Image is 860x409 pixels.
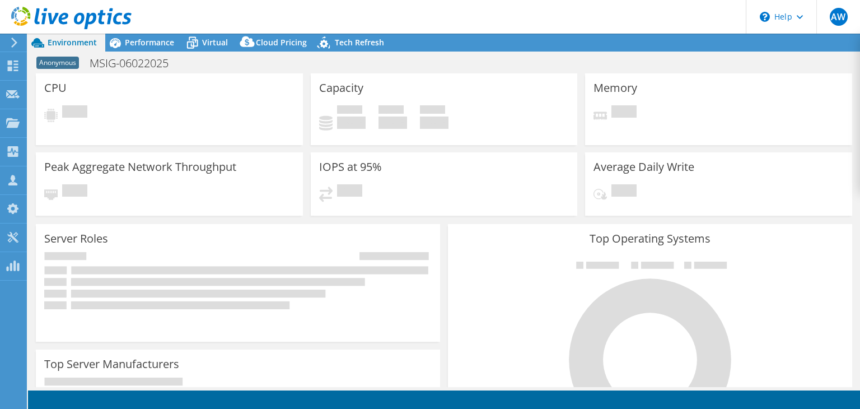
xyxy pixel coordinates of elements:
h3: Memory [593,82,637,94]
span: Anonymous [36,57,79,69]
span: Virtual [202,37,228,48]
h3: Average Daily Write [593,161,694,173]
h3: CPU [44,82,67,94]
h3: Peak Aggregate Network Throughput [44,161,236,173]
h1: MSIG-06022025 [85,57,186,69]
h3: IOPS at 95% [319,161,382,173]
span: Free [378,105,404,117]
h4: 0 GiB [378,117,407,129]
span: Total [420,105,445,117]
h3: Top Server Manufacturers [44,358,179,370]
span: Pending [62,105,87,120]
svg: \n [760,12,770,22]
span: Pending [611,105,637,120]
span: Pending [337,184,362,199]
h4: 0 GiB [337,117,366,129]
span: Used [337,105,362,117]
h3: Server Roles [44,233,108,245]
span: Cloud Pricing [256,37,307,48]
h3: Capacity [319,82,363,94]
span: Tech Refresh [335,37,384,48]
span: AW [830,8,848,26]
span: Performance [125,37,174,48]
h4: 0 GiB [420,117,448,129]
span: Environment [48,37,97,48]
span: Pending [62,184,87,199]
span: Pending [611,184,637,199]
h3: Top Operating Systems [456,233,844,245]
